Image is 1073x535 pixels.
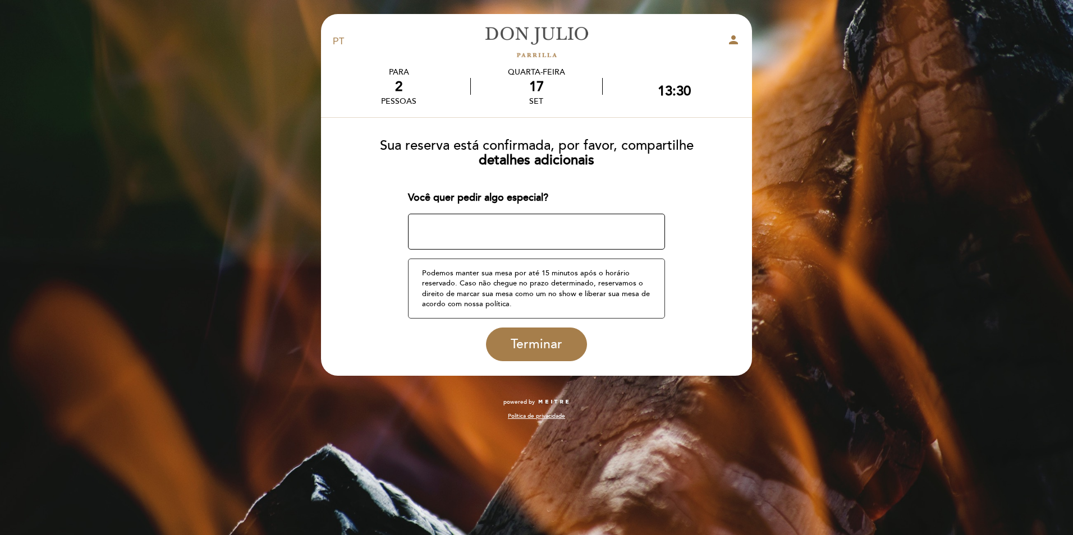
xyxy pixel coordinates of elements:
div: set [471,96,602,106]
a: Política de privacidade [508,412,565,420]
span: Terminar [511,336,562,352]
i: person [727,33,740,47]
a: powered by [503,398,570,406]
div: 17 [471,79,602,95]
img: MEITRE [538,399,570,405]
a: [PERSON_NAME] [466,26,607,57]
span: Sua reserva está confirmada, por favor, compartilhe [380,137,694,154]
div: 2 [381,79,416,95]
b: detalhes adicionais [479,152,594,168]
div: Podemos manter sua mesa por até 15 minutos após o horário reservado. Caso não chegue no prazo det... [408,259,666,319]
button: Terminar [486,328,587,361]
div: Quarta-feira [471,67,602,77]
button: person [727,33,740,50]
div: 13:30 [658,83,691,99]
div: pessoas [381,96,416,106]
span: powered by [503,398,535,406]
div: Você quer pedir algo especial? [408,191,666,205]
div: PARA [381,67,416,77]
